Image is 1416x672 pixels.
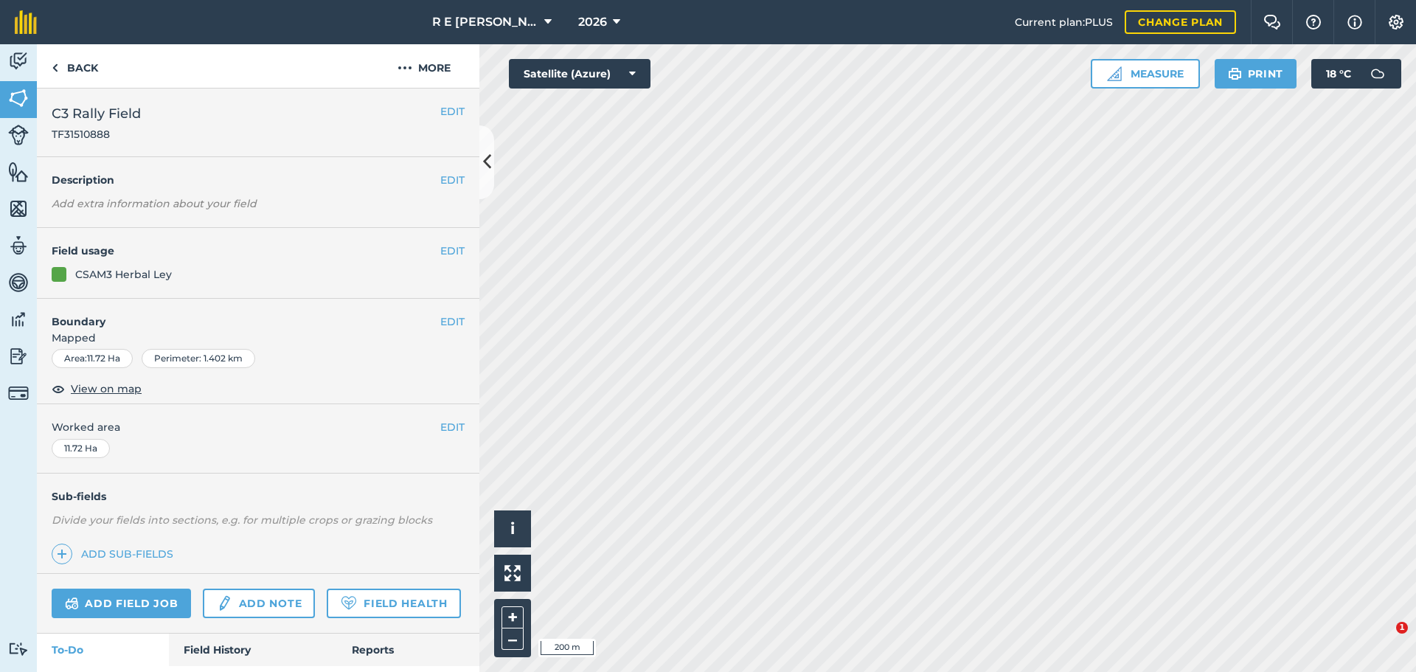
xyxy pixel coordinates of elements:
[8,345,29,367] img: svg+xml;base64,PD94bWwgdmVyc2lvbj0iMS4wIiBlbmNvZGluZz0idXRmLTgiPz4KPCEtLSBHZW5lcmF0b3I6IEFkb2JlIE...
[1228,65,1242,83] img: svg+xml;base64,PHN2ZyB4bWxucz0iaHR0cDovL3d3dy53My5vcmcvMjAwMC9zdmciIHdpZHRoPSIxOSIgaGVpZ2h0PSIyNC...
[203,589,315,618] a: Add note
[52,59,58,77] img: svg+xml;base64,PHN2ZyB4bWxucz0iaHR0cDovL3d3dy53My5vcmcvMjAwMC9zdmciIHdpZHRoPSI5IiBoZWlnaHQ9IjI0Ii...
[37,488,479,505] h4: Sub-fields
[52,127,141,142] span: TF31510888
[37,330,479,346] span: Mapped
[37,44,113,88] a: Back
[8,50,29,72] img: svg+xml;base64,PD94bWwgdmVyc2lvbj0iMS4wIiBlbmNvZGluZz0idXRmLTgiPz4KPCEtLSBHZW5lcmF0b3I6IEFkb2JlIE...
[52,243,440,259] h4: Field usage
[142,349,255,368] div: Perimeter : 1.402 km
[432,13,538,31] span: R E [PERSON_NAME]
[169,634,336,666] a: Field History
[52,419,465,435] span: Worked area
[337,634,479,666] a: Reports
[578,13,607,31] span: 2026
[52,544,179,564] a: Add sub-fields
[8,125,29,145] img: svg+xml;base64,PD94bWwgdmVyc2lvbj0iMS4wIiBlbmNvZGluZz0idXRmLTgiPz4KPCEtLSBHZW5lcmF0b3I6IEFkb2JlIE...
[1305,15,1322,30] img: A question mark icon
[52,172,465,188] h4: Description
[440,419,465,435] button: EDIT
[1347,13,1362,31] img: svg+xml;base64,PHN2ZyB4bWxucz0iaHR0cDovL3d3dy53My5vcmcvMjAwMC9zdmciIHdpZHRoPSIxNyIgaGVpZ2h0PSIxNy...
[52,439,110,458] div: 11.72 Ha
[8,161,29,183] img: svg+xml;base64,PHN2ZyB4bWxucz0iaHR0cDovL3d3dy53My5vcmcvMjAwMC9zdmciIHdpZHRoPSI1NiIgaGVpZ2h0PSI2MC...
[369,44,479,88] button: More
[71,381,142,397] span: View on map
[1215,59,1297,89] button: Print
[75,266,172,283] div: CSAM3 Herbal Ley
[502,628,524,650] button: –
[1396,622,1408,634] span: 1
[504,565,521,581] img: Four arrows, one pointing top left, one top right, one bottom right and the last bottom left
[52,589,191,618] a: Add field job
[1366,622,1401,657] iframe: Intercom live chat
[1387,15,1405,30] img: A cog icon
[440,243,465,259] button: EDIT
[8,271,29,294] img: svg+xml;base64,PD94bWwgdmVyc2lvbj0iMS4wIiBlbmNvZGluZz0idXRmLTgiPz4KPCEtLSBHZW5lcmF0b3I6IEFkb2JlIE...
[37,634,169,666] a: To-Do
[440,172,465,188] button: EDIT
[1363,59,1392,89] img: svg+xml;base64,PD94bWwgdmVyc2lvbj0iMS4wIiBlbmNvZGluZz0idXRmLTgiPz4KPCEtLSBHZW5lcmF0b3I6IEFkb2JlIE...
[1326,59,1351,89] span: 18 ° C
[8,642,29,656] img: svg+xml;base64,PD94bWwgdmVyc2lvbj0iMS4wIiBlbmNvZGluZz0idXRmLTgiPz4KPCEtLSBHZW5lcmF0b3I6IEFkb2JlIE...
[8,87,29,109] img: svg+xml;base64,PHN2ZyB4bWxucz0iaHR0cDovL3d3dy53My5vcmcvMjAwMC9zdmciIHdpZHRoPSI1NiIgaGVpZ2h0PSI2MC...
[1263,15,1281,30] img: Two speech bubbles overlapping with the left bubble in the forefront
[52,513,432,527] em: Divide your fields into sections, e.g. for multiple crops or grazing blocks
[8,235,29,257] img: svg+xml;base64,PD94bWwgdmVyc2lvbj0iMS4wIiBlbmNvZGluZz0idXRmLTgiPz4KPCEtLSBHZW5lcmF0b3I6IEFkb2JlIE...
[1091,59,1200,89] button: Measure
[510,519,515,538] span: i
[52,349,133,368] div: Area : 11.72 Ha
[8,198,29,220] img: svg+xml;base64,PHN2ZyB4bWxucz0iaHR0cDovL3d3dy53My5vcmcvMjAwMC9zdmciIHdpZHRoPSI1NiIgaGVpZ2h0PSI2MC...
[8,383,29,403] img: svg+xml;base64,PD94bWwgdmVyc2lvbj0iMS4wIiBlbmNvZGluZz0idXRmLTgiPz4KPCEtLSBHZW5lcmF0b3I6IEFkb2JlIE...
[1107,66,1122,81] img: Ruler icon
[37,299,440,330] h4: Boundary
[8,308,29,330] img: svg+xml;base64,PD94bWwgdmVyc2lvbj0iMS4wIiBlbmNvZGluZz0idXRmLTgiPz4KPCEtLSBHZW5lcmF0b3I6IEFkb2JlIE...
[509,59,650,89] button: Satellite (Azure)
[1125,10,1236,34] a: Change plan
[440,103,465,119] button: EDIT
[494,510,531,547] button: i
[52,380,65,398] img: svg+xml;base64,PHN2ZyB4bWxucz0iaHR0cDovL3d3dy53My5vcmcvMjAwMC9zdmciIHdpZHRoPSIxOCIgaGVpZ2h0PSIyNC...
[52,103,141,124] span: C3 Rally Field
[327,589,460,618] a: Field Health
[440,314,465,330] button: EDIT
[216,595,232,612] img: svg+xml;base64,PD94bWwgdmVyc2lvbj0iMS4wIiBlbmNvZGluZz0idXRmLTgiPz4KPCEtLSBHZW5lcmF0b3I6IEFkb2JlIE...
[65,595,79,612] img: svg+xml;base64,PD94bWwgdmVyc2lvbj0iMS4wIiBlbmNvZGluZz0idXRmLTgiPz4KPCEtLSBHZW5lcmF0b3I6IEFkb2JlIE...
[52,380,142,398] button: View on map
[57,545,67,563] img: svg+xml;base64,PHN2ZyB4bWxucz0iaHR0cDovL3d3dy53My5vcmcvMjAwMC9zdmciIHdpZHRoPSIxNCIgaGVpZ2h0PSIyNC...
[398,59,412,77] img: svg+xml;base64,PHN2ZyB4bWxucz0iaHR0cDovL3d3dy53My5vcmcvMjAwMC9zdmciIHdpZHRoPSIyMCIgaGVpZ2h0PSIyNC...
[52,197,257,210] em: Add extra information about your field
[15,10,37,34] img: fieldmargin Logo
[1015,14,1113,30] span: Current plan : PLUS
[502,606,524,628] button: +
[1311,59,1401,89] button: 18 °C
